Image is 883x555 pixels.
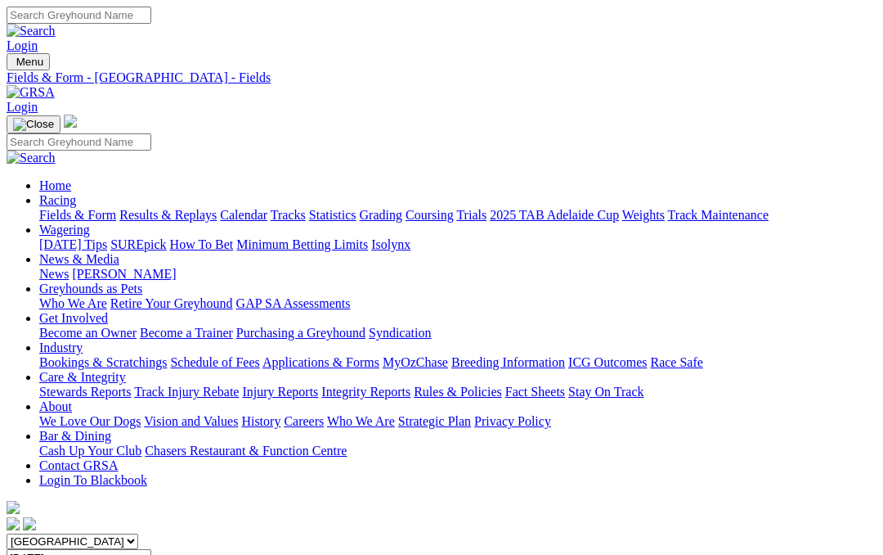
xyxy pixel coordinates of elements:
[7,24,56,38] img: Search
[406,208,454,222] a: Coursing
[13,118,54,131] img: Close
[236,296,351,310] a: GAP SA Assessments
[284,414,324,428] a: Careers
[39,385,876,399] div: Care & Integrity
[360,208,402,222] a: Grading
[39,444,876,458] div: Bar & Dining
[144,414,238,428] a: Vision and Values
[568,385,643,399] a: Stay On Track
[39,223,90,237] a: Wagering
[7,7,151,24] input: Search
[369,326,431,340] a: Syndication
[39,414,141,428] a: We Love Our Dogs
[7,151,56,165] img: Search
[23,517,36,530] img: twitter.svg
[39,458,118,472] a: Contact GRSA
[474,414,551,428] a: Privacy Policy
[220,208,267,222] a: Calendar
[7,115,61,133] button: Toggle navigation
[668,208,769,222] a: Track Maintenance
[39,341,83,354] a: Industry
[7,38,38,52] a: Login
[271,208,306,222] a: Tracks
[134,385,239,399] a: Track Injury Rebate
[451,355,565,369] a: Breeding Information
[39,473,147,487] a: Login To Blackbook
[119,208,217,222] a: Results & Replays
[242,385,318,399] a: Injury Reports
[321,385,410,399] a: Integrity Reports
[39,399,72,413] a: About
[456,208,486,222] a: Trials
[16,56,43,68] span: Menu
[145,444,347,458] a: Chasers Restaurant & Function Centre
[490,208,619,222] a: 2025 TAB Adelaide Cup
[170,355,259,369] a: Schedule of Fees
[7,100,38,114] a: Login
[39,178,71,192] a: Home
[7,53,50,70] button: Toggle navigation
[39,252,119,266] a: News & Media
[414,385,502,399] a: Rules & Policies
[383,355,448,369] a: MyOzChase
[7,501,20,514] img: logo-grsa-white.png
[7,85,55,100] img: GRSA
[327,414,395,428] a: Who We Are
[568,355,647,369] a: ICG Outcomes
[7,517,20,530] img: facebook.svg
[39,355,167,369] a: Bookings & Scratchings
[39,296,107,310] a: Who We Are
[7,133,151,151] input: Search
[39,237,876,252] div: Wagering
[39,326,137,340] a: Become an Owner
[39,444,141,458] a: Cash Up Your Club
[241,414,280,428] a: History
[650,355,702,369] a: Race Safe
[39,267,876,282] div: News & Media
[39,237,107,251] a: [DATE] Tips
[236,326,365,340] a: Purchasing a Greyhound
[39,208,116,222] a: Fields & Form
[39,429,111,443] a: Bar & Dining
[140,326,233,340] a: Become a Trainer
[110,296,233,310] a: Retire Your Greyhound
[39,208,876,223] div: Racing
[39,296,876,311] div: Greyhounds as Pets
[39,355,876,370] div: Industry
[72,267,176,281] a: [PERSON_NAME]
[39,267,69,281] a: News
[110,237,166,251] a: SUREpick
[39,193,76,207] a: Racing
[262,355,379,369] a: Applications & Forms
[398,414,471,428] a: Strategic Plan
[39,414,876,429] div: About
[7,70,876,85] a: Fields & Form - [GEOGRAPHIC_DATA] - Fields
[371,237,410,251] a: Isolynx
[505,385,565,399] a: Fact Sheets
[39,385,131,399] a: Stewards Reports
[622,208,665,222] a: Weights
[309,208,356,222] a: Statistics
[39,311,108,325] a: Get Involved
[64,115,77,128] img: logo-grsa-white.png
[236,237,368,251] a: Minimum Betting Limits
[170,237,234,251] a: How To Bet
[39,326,876,341] div: Get Involved
[39,282,142,296] a: Greyhounds as Pets
[39,370,126,384] a: Care & Integrity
